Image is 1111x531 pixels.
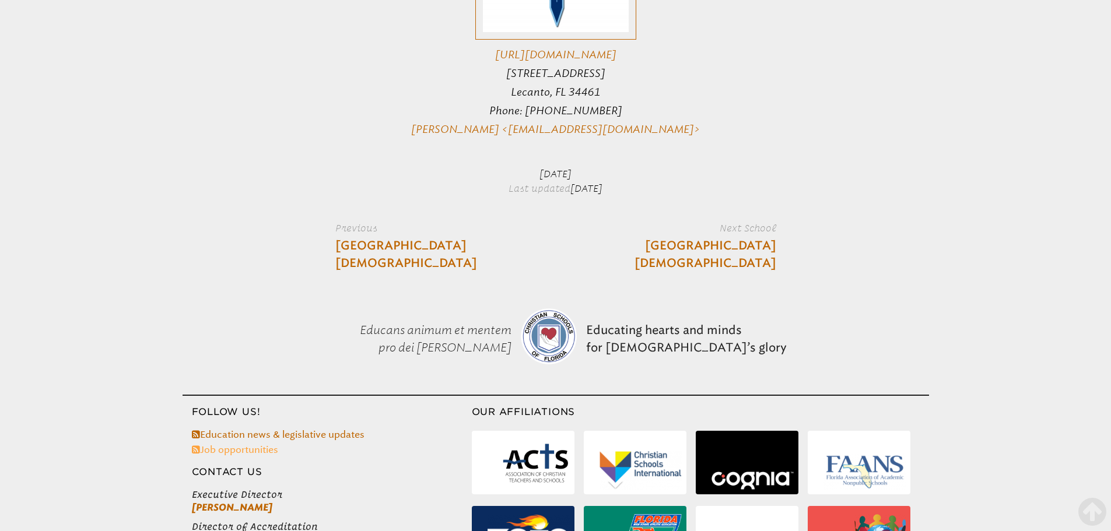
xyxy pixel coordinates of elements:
[712,472,794,490] img: Cognia
[823,453,906,490] img: Florida Association of Academic Nonpublic Schools
[411,123,700,136] a: [PERSON_NAME] <[EMAIL_ADDRESS][DOMAIN_NAME]>
[608,221,776,235] label: Next School
[433,157,678,201] p: Last updated
[521,308,577,364] img: csf-logo-web-colors.png
[472,405,929,419] h3: Our Affiliations
[608,237,776,272] a: [GEOGRAPHIC_DATA][DEMOGRAPHIC_DATA]
[192,429,365,440] a: Education news & legislative updates
[539,168,572,180] span: [DATE]
[183,405,472,419] h3: Follow Us!
[192,444,278,455] a: Job opportunities
[600,451,682,490] img: Christian Schools International
[495,48,616,61] a: [URL][DOMAIN_NAME]
[581,292,791,385] p: Educating hearts and minds for [DEMOGRAPHIC_DATA]’s glory
[192,502,272,513] a: [PERSON_NAME]
[502,439,569,490] img: Association of Christian Teachers & Schools
[192,488,472,501] span: Executive Director
[320,292,516,385] p: Educans animum et mentem pro dei [PERSON_NAME]
[335,221,504,235] label: Previous
[335,237,504,272] a: [GEOGRAPHIC_DATA][DEMOGRAPHIC_DATA]
[183,465,472,479] h3: Contact Us
[570,183,602,194] span: [DATE]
